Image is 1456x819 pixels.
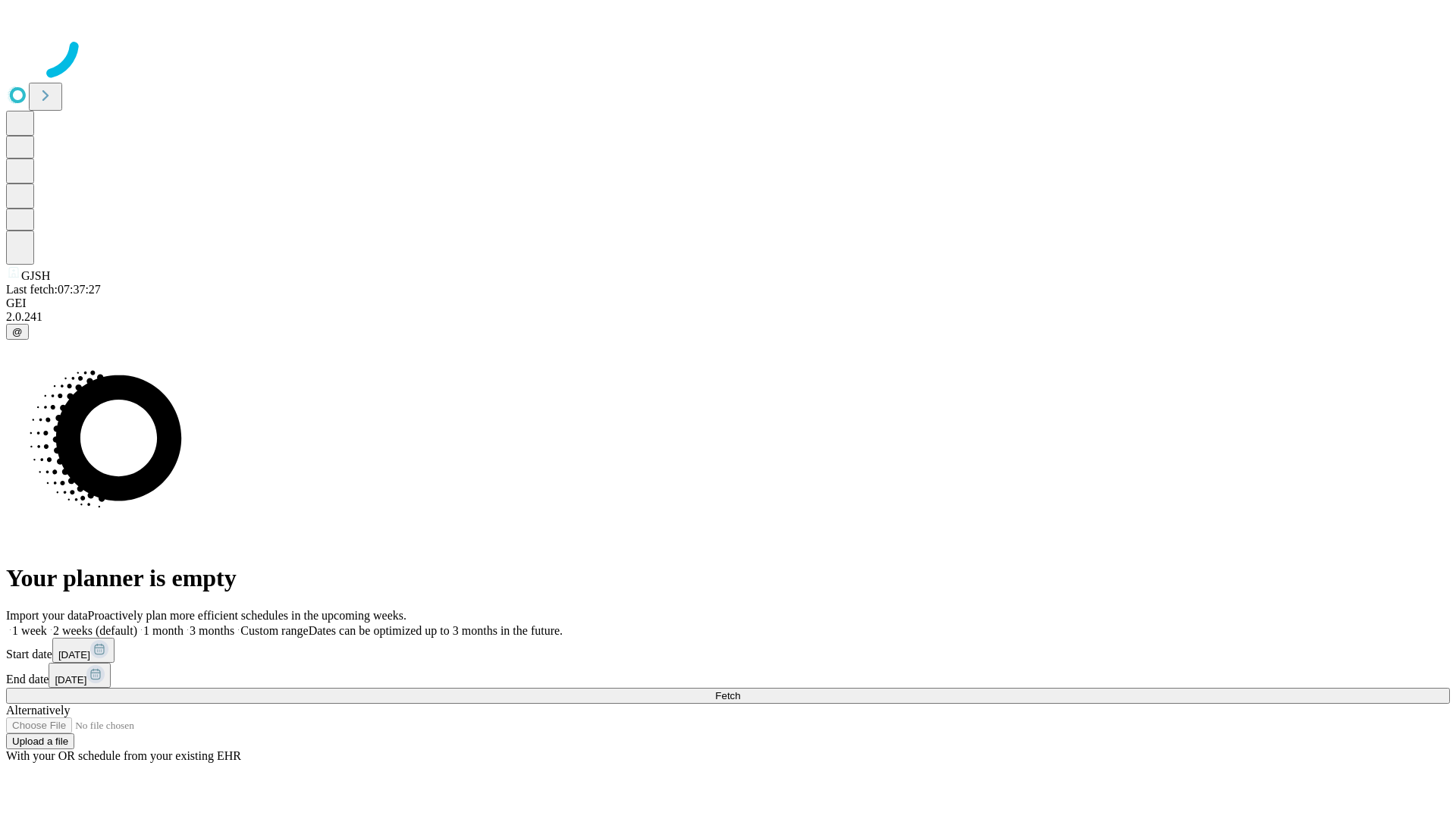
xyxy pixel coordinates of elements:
[6,324,29,340] button: @
[53,624,137,637] span: 2 weeks (default)
[6,749,241,762] span: With your OR schedule from your existing EHR
[6,564,1450,592] h1: Your planner is empty
[49,663,111,688] button: [DATE]
[190,624,234,637] span: 3 months
[6,297,1450,310] div: GEI
[240,624,308,637] span: Custom range
[52,638,115,663] button: [DATE]
[21,269,50,282] span: GJSH
[6,663,1450,688] div: End date
[6,283,101,296] span: Last fetch: 07:37:27
[6,638,1450,663] div: Start date
[6,688,1450,704] button: Fetch
[55,674,86,686] span: [DATE]
[715,690,740,701] span: Fetch
[6,704,70,717] span: Alternatively
[6,733,74,749] button: Upload a file
[88,609,406,622] span: Proactively plan more efficient schedules in the upcoming weeks.
[58,649,90,661] span: [DATE]
[309,624,563,637] span: Dates can be optimized up to 3 months in the future.
[6,609,88,622] span: Import your data
[143,624,184,637] span: 1 month
[6,310,1450,324] div: 2.0.241
[12,326,23,337] span: @
[12,624,47,637] span: 1 week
